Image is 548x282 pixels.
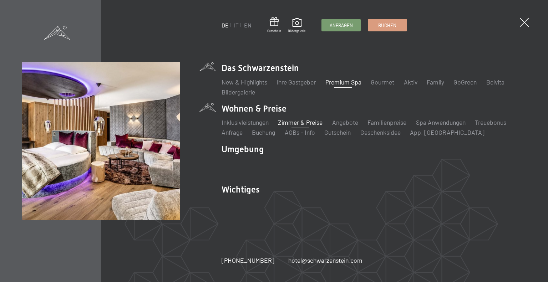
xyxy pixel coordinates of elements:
a: App. [GEOGRAPHIC_DATA] [410,128,484,136]
a: Geschenksidee [360,128,401,136]
span: Buchen [378,22,396,29]
a: [PHONE_NUMBER] [222,256,274,265]
a: IT [234,22,239,29]
a: Bildergalerie [222,88,255,96]
a: Anfragen [322,19,360,31]
a: Gourmet [371,78,394,86]
a: Anfrage [222,128,243,136]
span: Gutschein [267,29,281,33]
a: Inklusivleistungen [222,118,269,126]
a: GoGreen [453,78,477,86]
span: Bildergalerie [288,29,306,33]
a: Gutschein [267,17,281,33]
a: AGBs - Info [285,128,315,136]
a: Premium Spa [325,78,361,86]
a: Treuebonus [475,118,506,126]
a: Buchen [368,19,407,31]
a: Aktiv [404,78,417,86]
a: EN [244,22,252,29]
a: Ihre Gastgeber [276,78,316,86]
a: hotel@schwarzenstein.com [288,256,362,265]
span: Anfragen [330,22,353,29]
a: Angebote [332,118,358,126]
a: Bildergalerie [288,18,306,33]
a: Belvita [486,78,504,86]
a: New & Highlights [222,78,267,86]
span: [PHONE_NUMBER] [222,256,274,264]
a: Familienpreise [367,118,406,126]
a: DE [222,22,229,29]
a: Gutschein [324,128,351,136]
a: Family [427,78,444,86]
a: Buchung [252,128,275,136]
a: Zimmer & Preise [278,118,323,126]
a: Spa Anwendungen [416,118,466,126]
